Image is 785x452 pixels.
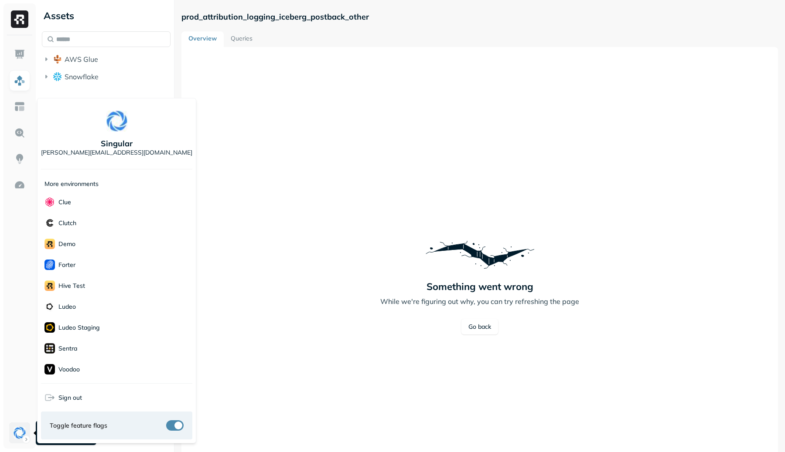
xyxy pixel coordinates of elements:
[44,197,55,207] img: Clue
[106,111,127,132] img: Singular
[44,343,55,354] img: Sentra
[58,261,75,269] p: Forter
[44,239,55,249] img: demo
[58,219,76,227] p: Clutch
[44,218,55,228] img: Clutch
[44,364,55,374] img: Voodoo
[44,322,55,333] img: Ludeo Staging
[58,344,77,353] p: Sentra
[44,260,55,270] img: Forter
[44,301,55,312] img: Ludeo
[44,180,99,188] p: More environments
[101,138,133,148] p: Singular
[50,422,107,430] span: Toggle feature flags
[44,280,55,291] img: Hive Test
[58,394,82,402] span: Sign out
[58,198,71,206] p: Clue
[41,148,192,157] p: [PERSON_NAME][EMAIL_ADDRESS][DOMAIN_NAME]
[58,324,100,332] p: Ludeo Staging
[58,282,85,290] p: Hive Test
[58,240,75,248] p: demo
[58,365,80,374] p: Voodoo
[58,303,76,311] p: Ludeo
